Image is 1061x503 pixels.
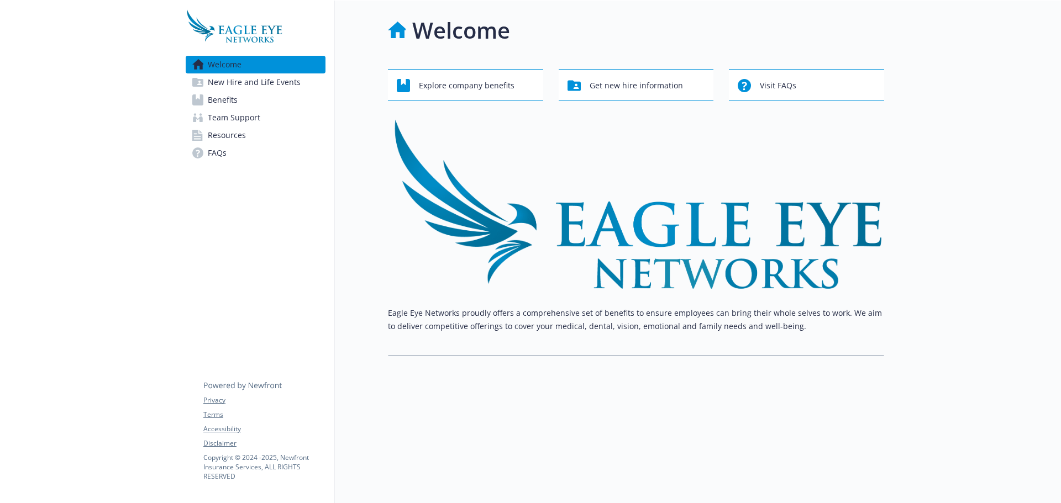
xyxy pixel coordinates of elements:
[208,126,246,144] span: Resources
[203,395,325,405] a: Privacy
[729,69,884,101] button: Visit FAQs
[186,56,325,73] a: Welcome
[208,91,238,109] span: Benefits
[388,119,884,289] img: overview page banner
[203,410,325,420] a: Terms
[208,73,301,91] span: New Hire and Life Events
[208,109,260,126] span: Team Support
[186,109,325,126] a: Team Support
[208,56,241,73] span: Welcome
[412,14,510,47] h1: Welcome
[559,69,714,101] button: Get new hire information
[760,75,796,96] span: Visit FAQs
[388,306,884,333] p: Eagle Eye Networks proudly offers a comprehensive set of benefits to ensure employees can bring t...
[203,424,325,434] a: Accessibility
[186,144,325,162] a: FAQs
[186,91,325,109] a: Benefits
[419,75,514,96] span: Explore company benefits
[186,126,325,144] a: Resources
[186,73,325,91] a: New Hire and Life Events
[388,69,543,101] button: Explore company benefits
[203,438,325,448] a: Disclaimer
[203,453,325,481] p: Copyright © 2024 - 2025 , Newfront Insurance Services, ALL RIGHTS RESERVED
[208,144,227,162] span: FAQs
[590,75,683,96] span: Get new hire information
